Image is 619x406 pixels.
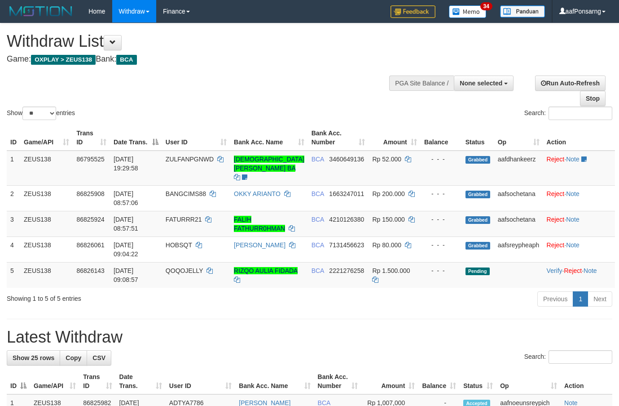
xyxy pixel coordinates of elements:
span: [DATE] 09:08:57 [114,267,138,283]
a: Next [588,291,612,307]
span: 86825924 [76,216,104,223]
a: Note [566,216,579,223]
label: Show entries [7,107,75,120]
span: [DATE] 19:29:58 [114,156,138,172]
a: Run Auto-Refresh [535,76,606,91]
input: Search: [549,107,612,120]
a: [PERSON_NAME] [234,241,285,249]
a: 1 [573,291,588,307]
td: · [543,236,615,262]
th: Trans ID: activate to sort column ascending [73,125,110,151]
td: ZEUS138 [20,211,73,236]
td: aafsreypheaph [494,236,543,262]
span: Copy 1663247011 to clipboard [329,190,364,197]
img: Feedback.jpg [391,5,435,18]
a: OKKY ARIANTO [234,190,281,197]
th: Amount: activate to sort column ascending [361,369,418,394]
a: Reject [547,241,565,249]
a: Reject [564,267,582,274]
td: 2 [7,185,20,211]
span: Grabbed [465,156,491,164]
a: Stop [580,91,606,106]
span: None selected [460,80,502,87]
td: 5 [7,262,20,288]
a: Show 25 rows [7,350,60,366]
span: 86826143 [76,267,104,274]
th: Bank Acc. Name: activate to sort column ascending [230,125,308,151]
a: Reject [547,190,565,197]
span: [DATE] 09:04:22 [114,241,138,258]
h4: Game: Bank: [7,55,404,64]
span: Copy 3460649136 to clipboard [329,156,364,163]
a: Verify [547,267,562,274]
select: Showentries [22,107,56,120]
span: Copy 2221276258 to clipboard [329,267,364,274]
span: Show 25 rows [13,354,54,361]
img: panduan.png [500,5,545,18]
a: Reject [547,216,565,223]
a: Reject [547,156,565,163]
td: 4 [7,236,20,262]
a: Note [566,241,579,249]
td: 3 [7,211,20,236]
a: FALIH FATHURR0HMAN [234,216,285,232]
td: ZEUS138 [20,151,73,186]
span: 86825908 [76,190,104,197]
span: [DATE] 08:57:51 [114,216,138,232]
span: Grabbed [465,191,491,198]
th: Date Trans.: activate to sort column descending [110,125,162,151]
a: Note [566,190,579,197]
th: ID: activate to sort column descending [7,369,30,394]
span: BANGCIMS88 [166,190,206,197]
td: ZEUS138 [20,236,73,262]
th: Status [462,125,494,151]
div: - - - [424,215,458,224]
span: ZULFANPGNWD [166,156,214,163]
th: Bank Acc. Number: activate to sort column ascending [308,125,369,151]
a: RIZQO AULIA FIDADA [234,267,298,274]
th: Action [561,369,612,394]
span: BCA [116,55,136,65]
div: - - - [424,189,458,198]
td: · [543,151,615,186]
img: Button%20Memo.svg [449,5,487,18]
span: BCA [312,156,324,163]
img: MOTION_logo.png [7,4,75,18]
span: OXPLAY > ZEUS138 [31,55,96,65]
label: Search: [524,350,612,364]
a: Previous [537,291,573,307]
th: ID [7,125,20,151]
a: Note [566,156,579,163]
div: Showing 1 to 5 of 5 entries [7,290,251,303]
button: None selected [454,76,514,91]
span: Rp 150.000 [372,216,404,223]
h1: Latest Withdraw [7,328,612,346]
a: CSV [87,350,111,366]
input: Search: [549,350,612,364]
th: Game/API: activate to sort column ascending [30,369,79,394]
th: User ID: activate to sort column ascending [166,369,236,394]
h1: Withdraw List [7,32,404,50]
th: Trans ID: activate to sort column ascending [79,369,115,394]
td: ZEUS138 [20,262,73,288]
div: - - - [424,155,458,164]
span: Rp 80.000 [372,241,401,249]
td: aafsochetana [494,211,543,236]
a: Note [584,267,597,274]
th: Op: activate to sort column ascending [494,125,543,151]
span: HOBSQT [166,241,192,249]
span: [DATE] 08:57:06 [114,190,138,206]
span: 86795525 [76,156,104,163]
td: aafdhankeerz [494,151,543,186]
th: User ID: activate to sort column ascending [162,125,230,151]
th: Amount: activate to sort column ascending [369,125,420,151]
th: Bank Acc. Name: activate to sort column ascending [235,369,314,394]
span: CSV [92,354,105,361]
span: Rp 1.500.000 [372,267,410,274]
td: ZEUS138 [20,185,73,211]
span: BCA [312,190,324,197]
div: - - - [424,266,458,275]
span: BCA [312,216,324,223]
td: aafsochetana [494,185,543,211]
th: Balance: activate to sort column ascending [418,369,460,394]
